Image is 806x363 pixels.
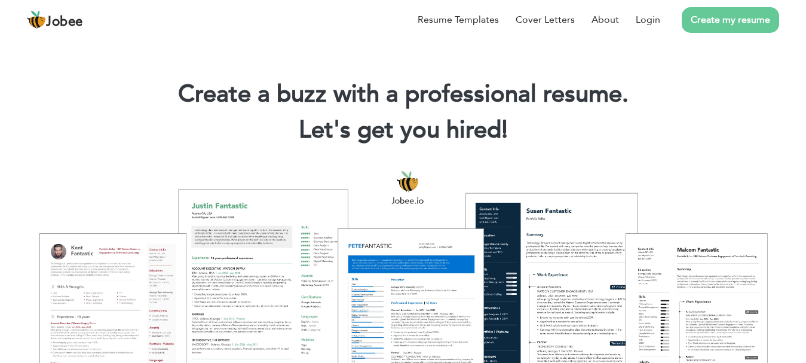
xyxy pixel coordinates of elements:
[516,13,575,27] a: Cover Letters
[18,79,788,110] h1: Create a buzz with a professional resume.
[46,16,83,29] span: Jobee
[357,114,508,147] span: get you hired!
[682,7,779,33] a: Create my resume
[18,115,788,146] h2: Let's
[27,10,46,29] img: jobee.io
[418,13,499,27] a: Resume Templates
[502,114,507,147] span: |
[636,13,660,27] a: Login
[27,10,83,29] a: Jobee
[592,13,619,27] a: About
